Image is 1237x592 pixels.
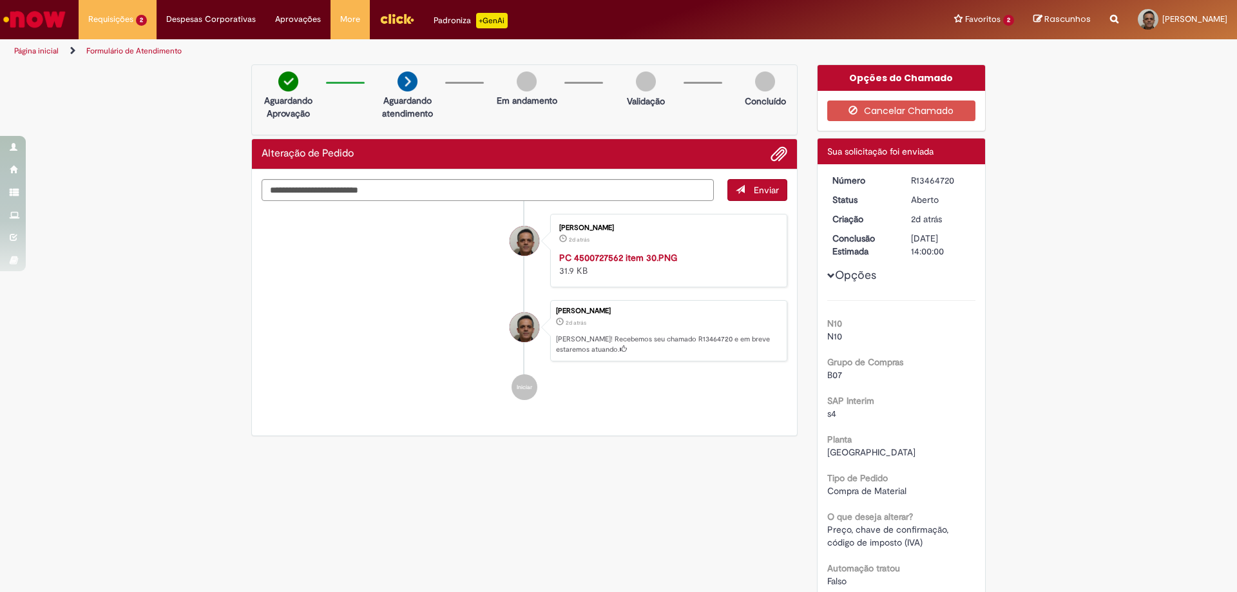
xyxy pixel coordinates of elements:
[398,72,417,91] img: arrow-next.png
[556,334,780,354] p: [PERSON_NAME]! Recebemos seu chamado R13464720 e em breve estaremos atuando.
[827,524,951,548] span: Preço, chave de confirmação, código de imposto (IVA)
[911,213,942,225] span: 2d atrás
[823,174,902,187] dt: Número
[823,213,902,225] dt: Criação
[1162,14,1227,24] span: [PERSON_NAME]
[1044,13,1091,25] span: Rascunhos
[827,446,916,458] span: [GEOGRAPHIC_DATA]
[827,562,900,574] b: Automação tratou
[754,184,779,196] span: Enviar
[14,46,59,56] a: Página inicial
[827,330,842,342] span: N10
[827,356,903,368] b: Grupo de Compras
[911,174,971,187] div: R13464720
[823,232,902,258] dt: Conclusão Estimada
[556,307,780,315] div: [PERSON_NAME]
[965,13,1001,26] span: Favoritos
[827,485,906,497] span: Compra de Material
[275,13,321,26] span: Aprovações
[510,226,539,256] div: Welber Teixeira Gomes
[827,318,842,329] b: N10
[827,408,836,419] span: s4
[636,72,656,91] img: img-circle-grey.png
[566,319,586,327] span: 2d atrás
[434,13,508,28] div: Padroniza
[1033,14,1091,26] a: Rascunhos
[911,232,971,258] div: [DATE] 14:00:00
[88,13,133,26] span: Requisições
[86,46,182,56] a: Formulário de Atendimento
[517,72,537,91] img: img-circle-grey.png
[262,300,787,362] li: Welber Teixeira Gomes
[771,146,787,162] button: Adicionar anexos
[510,312,539,342] div: Welber Teixeira Gomes
[278,72,298,91] img: check-circle-green.png
[559,251,774,277] div: 31.9 KB
[569,236,590,243] span: 2d atrás
[827,395,874,406] b: SAP Interim
[827,146,934,157] span: Sua solicitação foi enviada
[569,236,590,243] time: 30/08/2025 09:58:01
[827,511,913,522] b: O que deseja alterar?
[1,6,68,32] img: ServiceNow
[566,319,586,327] time: 30/08/2025 09:58:08
[818,65,986,91] div: Opções do Chamado
[823,193,902,206] dt: Status
[827,575,847,587] span: Falso
[827,369,842,381] span: B07
[262,201,787,414] ul: Histórico de tíquete
[136,15,147,26] span: 2
[559,224,774,232] div: [PERSON_NAME]
[827,434,852,445] b: Planta
[257,94,320,120] p: Aguardando Aprovação
[727,179,787,201] button: Enviar
[827,472,888,484] b: Tipo de Pedido
[166,13,256,26] span: Despesas Corporativas
[745,95,786,108] p: Concluído
[476,13,508,28] p: +GenAi
[1003,15,1014,26] span: 2
[262,179,714,201] textarea: Digite sua mensagem aqui...
[379,9,414,28] img: click_logo_yellow_360x200.png
[559,252,677,263] a: PC 4500727562 item 30.PNG
[911,213,971,225] div: 30/08/2025 09:58:08
[10,39,815,63] ul: Trilhas de página
[497,94,557,107] p: Em andamento
[827,100,976,121] button: Cancelar Chamado
[911,193,971,206] div: Aberto
[376,94,439,120] p: Aguardando atendimento
[262,148,354,160] h2: Alteração de Pedido Histórico de tíquete
[627,95,665,108] p: Validação
[911,213,942,225] time: 30/08/2025 09:58:08
[340,13,360,26] span: More
[755,72,775,91] img: img-circle-grey.png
